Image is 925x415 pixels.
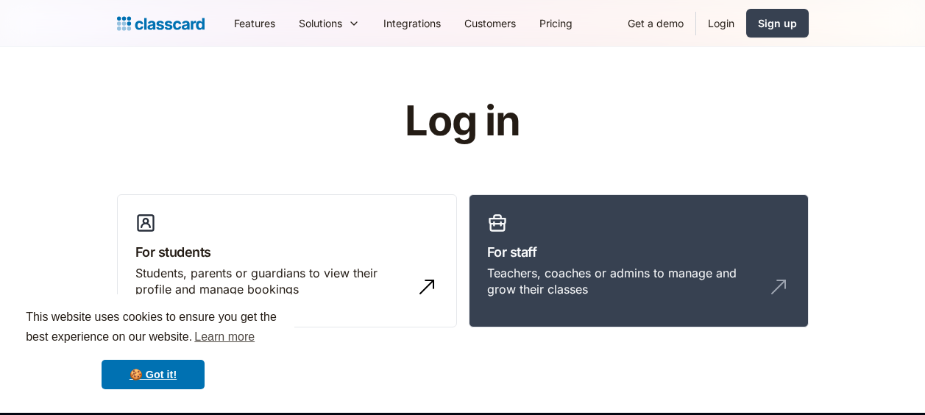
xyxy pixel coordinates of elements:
[12,294,294,403] div: cookieconsent
[469,194,809,328] a: For staffTeachers, coaches or admins to manage and grow their classes
[117,194,457,328] a: For studentsStudents, parents or guardians to view their profile and manage bookings
[528,7,584,40] a: Pricing
[299,15,342,31] div: Solutions
[26,308,280,348] span: This website uses cookies to ensure you get the best experience on our website.
[616,7,695,40] a: Get a demo
[487,242,790,262] h3: For staff
[222,7,287,40] a: Features
[192,326,257,348] a: learn more about cookies
[135,242,439,262] h3: For students
[758,15,797,31] div: Sign up
[135,265,409,298] div: Students, parents or guardians to view their profile and manage bookings
[487,265,761,298] div: Teachers, coaches or admins to manage and grow their classes
[696,7,746,40] a: Login
[229,99,696,144] h1: Log in
[372,7,453,40] a: Integrations
[117,13,205,34] a: home
[746,9,809,38] a: Sign up
[102,360,205,389] a: dismiss cookie message
[287,7,372,40] div: Solutions
[453,7,528,40] a: Customers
